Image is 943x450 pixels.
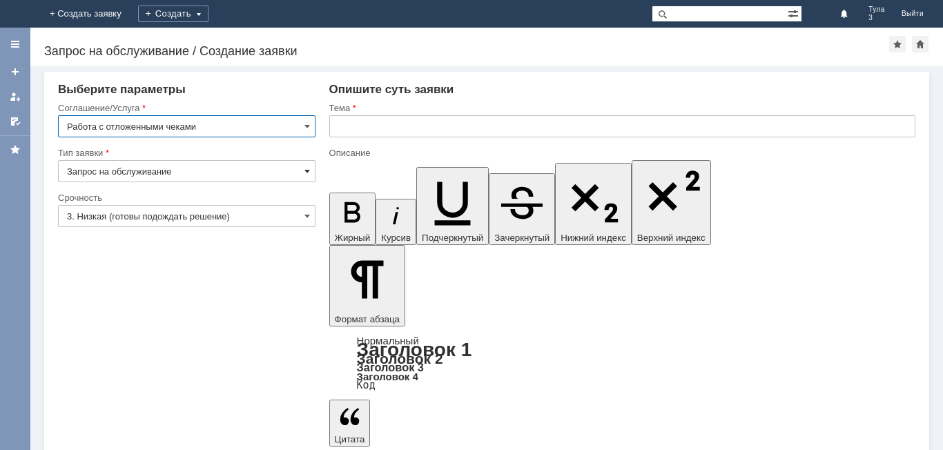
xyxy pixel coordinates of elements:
a: Заголовок 1 [357,339,472,360]
span: Тула [868,6,885,14]
button: Нижний индекс [555,163,632,245]
span: Жирный [335,233,371,243]
div: Соглашение/Услуга [58,104,313,112]
span: Выберите параметры [58,83,186,96]
button: Верхний индекс [632,160,711,245]
div: Описание [329,148,913,157]
div: Сделать домашней страницей [912,36,929,52]
a: Мои согласования [4,110,26,133]
div: Тип заявки [58,148,313,157]
button: Подчеркнутый [416,167,489,245]
span: 3 [868,14,885,22]
div: Формат абзаца [329,336,915,390]
span: Опишите суть заявки [329,83,454,96]
span: Нижний индекс [561,233,626,243]
div: Срочность [58,193,313,202]
button: Курсив [376,199,416,245]
span: Формат абзаца [335,314,400,324]
button: Жирный [329,193,376,245]
a: Нормальный [357,335,419,346]
div: Создать [138,6,208,22]
button: Формат абзаца [329,245,405,326]
a: Создать заявку [4,61,26,83]
span: Верхний индекс [637,233,706,243]
span: Курсив [381,233,411,243]
span: Зачеркнутый [494,233,550,243]
a: Заголовок 2 [357,351,443,366]
button: Цитата [329,400,371,447]
div: Запрос на обслуживание / Создание заявки [44,44,889,58]
a: Код [357,379,376,391]
a: Заголовок 3 [357,361,424,373]
div: Добавить в избранное [889,36,906,52]
span: Расширенный поиск [788,6,801,19]
a: Мои заявки [4,86,26,108]
button: Зачеркнутый [489,173,555,245]
div: Тема [329,104,913,112]
a: Заголовок 4 [357,371,418,382]
span: Цитата [335,434,365,444]
span: Подчеркнутый [422,233,483,243]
